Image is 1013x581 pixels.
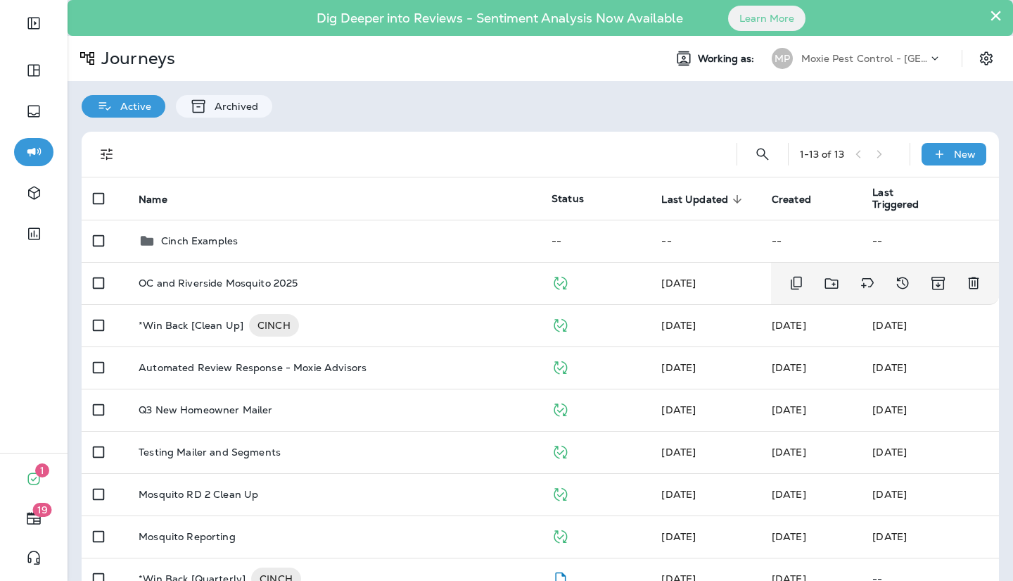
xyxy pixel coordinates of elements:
span: 19 [33,503,52,517]
span: Jason Munk [772,530,806,543]
span: 1 [35,463,49,477]
button: Expand Sidebar [14,9,53,37]
button: Archive [924,269,953,298]
span: Last Updated [661,193,746,206]
span: Published [552,487,569,499]
button: 19 [14,504,53,532]
span: Jason Munk [661,319,696,332]
span: Last Triggered [872,187,929,211]
span: Published [552,275,569,288]
p: Automated Review Response - Moxie Advisors [139,362,367,373]
span: CINCH [249,318,299,332]
span: Jason Munk [772,446,806,458]
span: Jason Munk [772,319,806,332]
td: [DATE] [861,389,999,431]
button: Filters [93,140,121,168]
span: Published [552,318,569,330]
td: -- [540,220,650,262]
span: Status [552,192,584,205]
button: Add tags [853,269,881,298]
td: [DATE] [861,473,999,516]
span: Jason Munk [661,488,696,501]
button: Search Journeys [748,140,777,168]
p: Mosquito RD 2 Clean Up [139,489,258,500]
p: Active [113,101,151,112]
div: CINCH [249,314,299,337]
p: New [954,149,976,160]
span: Jason Munk [661,446,696,458]
span: Jason Munk [661,277,696,289]
td: -- [861,220,999,262]
span: Last Updated [661,194,728,206]
span: Name [139,194,167,206]
td: -- [760,220,861,262]
button: Learn More [728,6,805,31]
p: Journeys [96,48,175,69]
button: Settings [974,46,999,71]
span: Published [552,529,569,542]
td: [DATE] [861,431,999,473]
div: 1 - 13 of 13 [800,149,844,160]
p: Archived [208,101,258,112]
td: -- [650,220,760,262]
span: Name [139,193,186,206]
p: OC and Riverside Mosquito 2025 [139,277,298,289]
p: Dig Deeper into Reviews - Sentiment Analysis Now Available [276,16,724,20]
span: Jason Munk [661,404,696,416]
p: Moxie Pest Control - [GEOGRAPHIC_DATA] [801,53,928,64]
button: Close [989,4,1002,27]
span: Shannon Davis [661,361,696,374]
span: Created [772,193,829,206]
p: Cinch Examples [161,235,238,246]
p: Mosquito Reporting [139,531,236,542]
button: 1 [14,465,53,493]
span: Jason Munk [661,530,696,543]
td: [DATE] [861,346,999,389]
button: Duplicate [782,269,810,298]
div: MP [772,48,793,69]
span: Published [552,444,569,457]
p: Q3 New Homeowner Mailer [139,404,272,416]
span: Working as: [698,53,758,65]
button: Delete [960,269,988,298]
span: Jason Munk [772,404,806,416]
span: Jason Munk [772,488,806,501]
span: Published [552,402,569,415]
td: [DATE] [861,304,999,346]
button: View Changelog [888,269,917,298]
p: *Win Back [Clean Up] [139,314,243,337]
span: Published [552,360,569,373]
span: Last Triggered [872,187,947,211]
button: Move to folder [817,269,846,298]
span: Created [772,194,811,206]
span: Priscilla Valverde [772,361,806,374]
td: [DATE] [861,516,999,558]
p: Testing Mailer and Segments [139,446,281,458]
